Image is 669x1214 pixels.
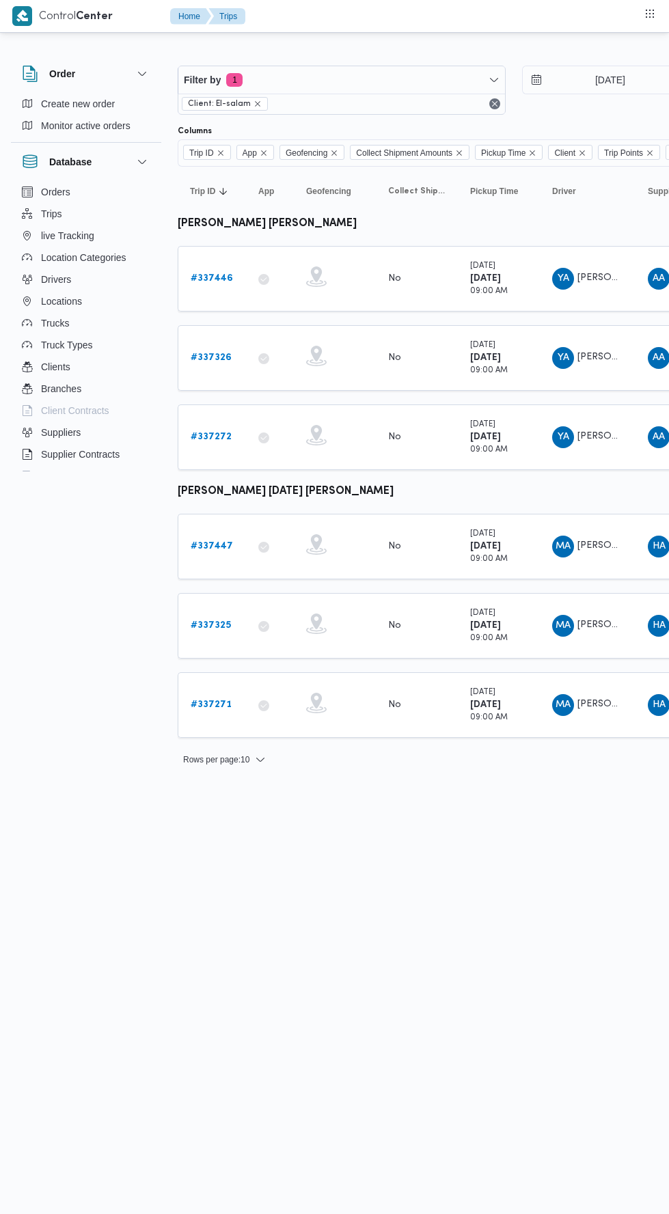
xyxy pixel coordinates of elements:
[178,751,271,768] button: Rows per page:10
[184,72,221,88] span: Filter by
[556,536,571,557] span: MA
[470,714,508,721] small: 09:00 AM
[191,618,231,634] a: #337325
[185,180,239,202] button: Trip IDSorted in descending order
[470,700,501,709] b: [DATE]
[41,381,81,397] span: Branches
[528,149,536,157] button: Remove Pickup Time from selection in this group
[16,465,156,487] button: Devices
[236,145,274,160] span: App
[189,146,214,161] span: Trip ID
[178,219,357,229] b: [PERSON_NAME] [PERSON_NAME]
[191,274,233,283] b: # 337446
[41,96,115,112] span: Create new order
[76,12,113,22] b: Center
[556,694,571,716] span: MA
[470,530,495,538] small: [DATE]
[578,149,586,157] button: Remove Client from selection in this group
[598,145,660,160] span: Trip Points
[12,6,32,26] img: X8yXhbKr1z7QwAAAABJRU5ErkJggg==
[16,443,156,465] button: Supplier Contracts
[260,149,268,157] button: Remove App from selection in this group
[16,268,156,290] button: Drivers
[470,367,508,374] small: 09:00 AM
[552,347,574,369] div: Yasr Abadalazaiaz Ahmad Khalail
[178,66,505,94] button: Filter by1 active filters
[41,446,120,463] span: Supplier Contracts
[653,536,666,557] span: HA
[552,615,574,637] div: Muhammad Abadalohab Rmdhan Muhammad Hassan
[188,98,251,110] span: Client: El-salam
[41,293,82,309] span: Locations
[191,350,232,366] a: #337326
[470,186,518,197] span: Pickup Time
[178,486,394,497] b: [PERSON_NAME] [DATE] [PERSON_NAME]
[254,100,262,108] button: remove selected entity
[16,115,156,137] button: Monitor active orders
[183,751,249,768] span: Rows per page : 10
[16,356,156,378] button: Clients
[470,555,508,563] small: 09:00 AM
[470,635,508,642] small: 09:00 AM
[41,402,109,419] span: Client Contracts
[552,426,574,448] div: Yasr Abadalazaiaz Ahmad Khalail
[388,273,401,285] div: No
[41,227,94,244] span: live Tracking
[217,149,225,157] button: Remove Trip ID from selection in this group
[191,271,233,287] a: #337446
[41,359,70,375] span: Clients
[653,694,666,716] span: HA
[552,268,574,290] div: Yasr Abadalazaiaz Ahmad Khalail
[455,149,463,157] button: Remove Collect Shipment Amounts from selection in this group
[646,149,654,157] button: Remove Trip Points from selection in this group
[16,225,156,247] button: live Tracking
[470,288,508,295] small: 09:00 AM
[388,186,446,197] span: Collect Shipment Amounts
[552,186,576,197] span: Driver
[258,186,274,197] span: App
[253,180,287,202] button: App
[16,312,156,334] button: Trucks
[16,422,156,443] button: Suppliers
[653,615,666,637] span: HA
[475,145,543,160] span: Pickup Time
[552,536,574,557] div: Muhammad Abadalohab Rmdhan Muhammad Hassan
[191,429,232,445] a: #337272
[356,146,452,161] span: Collect Shipment Amounts
[16,93,156,115] button: Create new order
[49,66,75,82] h3: Order
[16,181,156,203] button: Orders
[350,145,469,160] span: Collect Shipment Amounts
[470,342,495,349] small: [DATE]
[170,8,211,25] button: Home
[11,93,161,142] div: Order
[470,446,508,454] small: 09:00 AM
[470,621,501,630] b: [DATE]
[279,145,344,160] span: Geofencing
[16,247,156,268] button: Location Categories
[16,400,156,422] button: Client Contracts
[218,186,229,197] svg: Sorted in descending order
[41,315,69,331] span: Trucks
[41,206,62,222] span: Trips
[41,249,126,266] span: Location Categories
[49,154,92,170] h3: Database
[226,73,243,87] span: 1 active filters
[191,432,232,441] b: # 337272
[556,615,571,637] span: MA
[388,431,401,443] div: No
[558,347,569,369] span: YA
[470,609,495,617] small: [DATE]
[191,700,232,709] b: # 337271
[183,145,231,160] span: Trip ID
[11,181,161,477] div: Database
[547,180,629,202] button: Driver
[470,689,495,696] small: [DATE]
[191,697,232,713] a: #337271
[16,203,156,225] button: Trips
[22,154,150,170] button: Database
[191,353,232,362] b: # 337326
[552,694,574,716] div: Muhammad Abadalohab Rmdhan Muhammad Hassan
[16,334,156,356] button: Truck Types
[191,621,231,630] b: # 337325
